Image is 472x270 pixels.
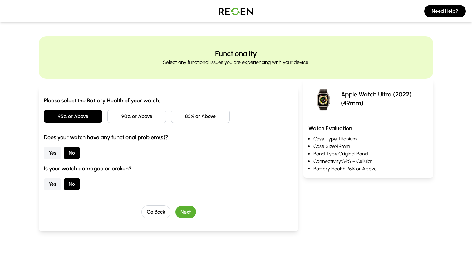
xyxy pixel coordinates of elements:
[64,178,80,190] button: No
[341,90,428,107] p: Apple Watch Ultra (2022) (49mm)
[175,206,196,218] button: Next
[171,110,230,123] button: 85% or Above
[141,205,170,218] button: Go Back
[44,147,61,159] button: Yes
[308,84,338,114] img: Apple Watch Ultra (2022)
[313,143,428,150] li: Case Size: 49mm
[44,164,293,173] h3: Is your watch damaged or broken?
[313,165,428,173] li: Battery Health: 95% or Above
[44,96,293,105] h3: Please select the Battery Health of your watch:
[313,135,428,143] li: Case Type: Titanium
[44,178,61,190] button: Yes
[163,59,309,66] p: Select any functional issues you are experiencing with your device.
[308,124,428,133] h3: Watch Evaluation
[64,147,80,159] button: No
[107,110,166,123] button: 90% or Above
[44,133,293,142] h3: Does your watch have any functional problem(s)?
[313,158,428,165] li: Connectivity: GPS + Cellular
[424,5,466,17] button: Need Help?
[44,110,102,123] button: 95% or Above
[313,150,428,158] li: Band Type: Original Band
[215,49,257,59] h2: Functionality
[214,2,258,20] img: Logo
